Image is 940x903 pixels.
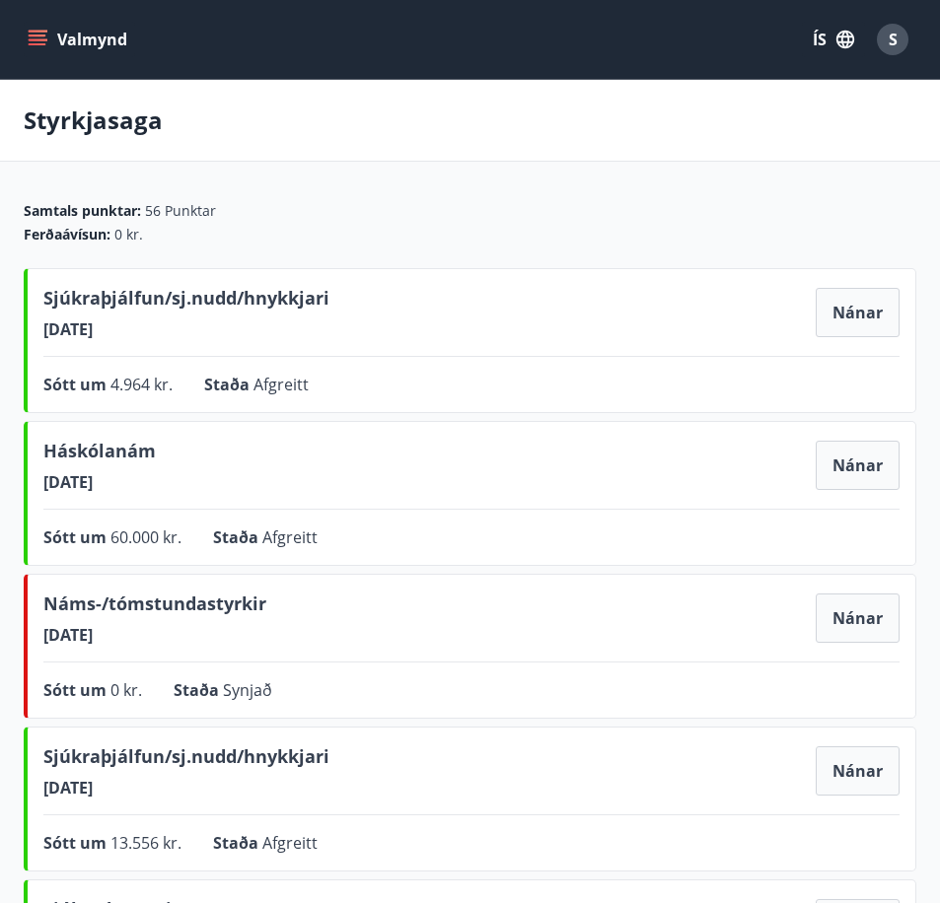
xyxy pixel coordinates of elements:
span: Staða [213,832,262,854]
span: Sótt um [43,832,110,854]
span: [DATE] [43,318,329,340]
button: Nánar [816,441,900,490]
span: Sjúkraþjálfun/sj.nudd/hnykkjari [43,285,329,318]
button: menu [24,22,135,57]
span: Staða [213,526,262,548]
span: 4.964 kr. [110,374,173,395]
button: Nánar [816,593,900,643]
span: 60.000 kr. [110,526,181,548]
span: Staða [174,679,223,701]
span: [DATE] [43,624,266,646]
span: 0 kr. [110,679,142,701]
span: Sótt um [43,374,110,395]
span: Ferðaávísun : [24,225,110,244]
span: 0 kr. [114,225,143,244]
span: Staða [204,374,253,395]
span: Náms-/tómstundastyrkir [43,590,266,624]
span: Afgreitt [253,374,309,395]
button: Nánar [816,746,900,796]
span: [DATE] [43,777,329,799]
span: 13.556 kr. [110,832,181,854]
span: Afgreitt [262,832,318,854]
span: Háskólanám [43,438,156,471]
span: Sjúkraþjálfun/sj.nudd/hnykkjari [43,743,329,777]
span: Synjað [223,679,272,701]
span: S [889,29,898,50]
span: [DATE] [43,471,156,493]
span: Afgreitt [262,526,318,548]
button: S [869,16,916,63]
button: Nánar [816,288,900,337]
span: Sótt um [43,526,110,548]
span: 56 Punktar [145,201,216,221]
span: Sótt um [43,679,110,701]
span: Samtals punktar : [24,201,141,221]
p: Styrkjasaga [24,104,163,137]
button: ÍS [802,22,865,57]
